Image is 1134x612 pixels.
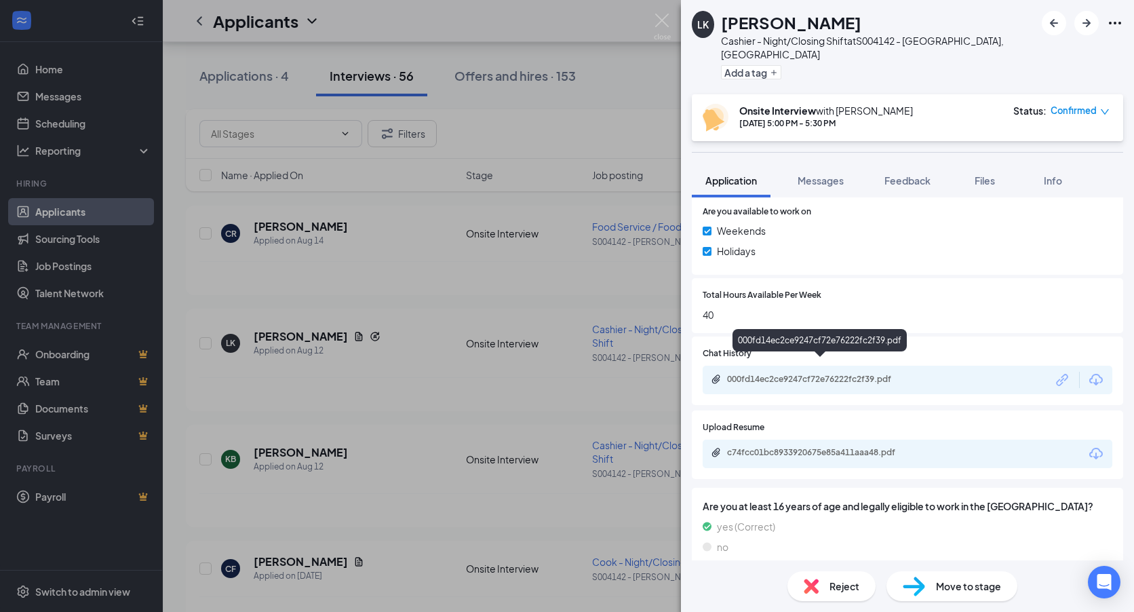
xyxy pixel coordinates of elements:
[1088,372,1104,388] svg: Download
[711,447,931,460] a: Paperclipc74fcc01bc8933920675e85a411aaa48.pdf
[703,307,1112,322] span: 40
[884,174,931,187] span: Feedback
[1078,15,1095,31] svg: ArrowRight
[732,329,907,351] div: 000fd14ec2ce9247cf72e76222fc2f39.pdf
[1046,15,1062,31] svg: ArrowLeftNew
[739,104,913,117] div: with [PERSON_NAME]
[1088,446,1104,462] svg: Download
[739,117,913,129] div: [DATE] 5:00 PM - 5:30 PM
[1088,566,1120,598] div: Open Intercom Messenger
[703,206,811,218] span: Are you available to work on
[936,579,1001,594] span: Move to stage
[1042,11,1066,35] button: ArrowLeftNew
[975,174,995,187] span: Files
[705,174,757,187] span: Application
[727,374,917,385] div: 000fd14ec2ce9247cf72e76222fc2f39.pdf
[711,447,722,458] svg: Paperclip
[721,34,1035,61] div: Cashier - Night/Closing Shift at S004142 - [GEOGRAPHIC_DATA], [GEOGRAPHIC_DATA]
[1107,15,1123,31] svg: Ellipses
[703,499,1112,514] span: Are you at least 16 years of age and legally eligible to work in the [GEOGRAPHIC_DATA]?
[717,223,766,238] span: Weekends
[717,244,756,259] span: Holidays
[717,519,775,534] span: yes (Correct)
[703,289,821,302] span: Total Hours Available Per Week
[721,11,861,34] h1: [PERSON_NAME]
[711,374,722,385] svg: Paperclip
[703,347,751,360] span: Chat History
[1013,104,1047,117] div: Status :
[1074,11,1099,35] button: ArrowRight
[770,69,778,77] svg: Plus
[739,104,816,117] b: Onsite Interview
[1044,174,1062,187] span: Info
[697,18,709,31] div: LK
[717,539,728,554] span: no
[798,174,844,187] span: Messages
[727,447,917,458] div: c74fcc01bc8933920675e85a411aaa48.pdf
[721,65,781,79] button: PlusAdd a tag
[1054,371,1072,389] svg: Link
[829,579,859,594] span: Reject
[711,374,931,387] a: Paperclip000fd14ec2ce9247cf72e76222fc2f39.pdf
[703,421,764,434] span: Upload Resume
[1051,104,1097,117] span: Confirmed
[1100,107,1110,117] span: down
